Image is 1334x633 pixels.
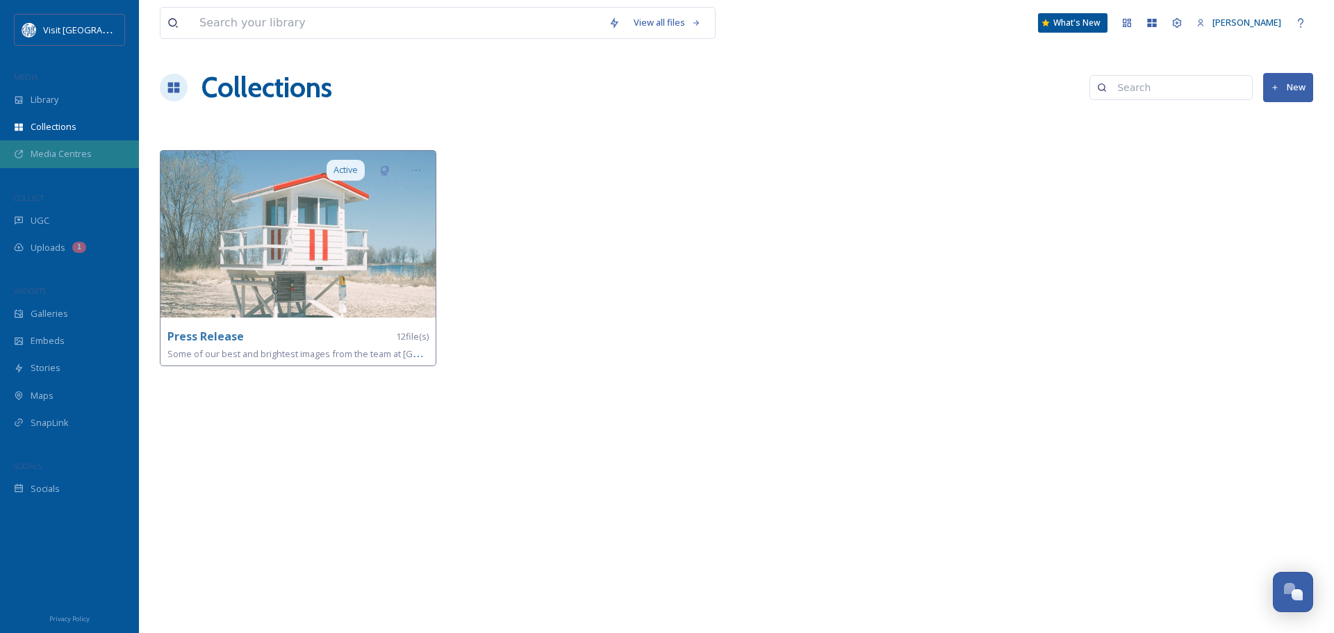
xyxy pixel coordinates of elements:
[31,147,92,161] span: Media Centres
[1212,16,1281,28] span: [PERSON_NAME]
[160,151,436,318] img: b4b80161-e76c-4037-8b11-402b88c9e70d.jpg
[1189,9,1288,36] a: [PERSON_NAME]
[31,334,65,347] span: Embeds
[14,461,42,471] span: SOCIALS
[14,192,44,203] span: COLLECT
[1038,13,1107,33] a: What's New
[1273,572,1313,612] button: Open Chat
[1110,74,1245,101] input: Search
[49,614,90,623] span: Privacy Policy
[72,242,86,253] div: 1
[333,163,358,176] span: Active
[49,609,90,626] a: Privacy Policy
[31,307,68,320] span: Galleries
[14,286,46,296] span: WIDGETS
[22,23,36,37] img: download%20%281%29.png
[396,330,429,343] span: 12 file(s)
[31,241,65,254] span: Uploads
[31,93,58,106] span: Library
[201,67,332,108] a: Collections
[1263,73,1313,101] button: New
[167,347,491,360] span: Some of our best and brightest images from the team at [GEOGRAPHIC_DATA]
[31,389,53,402] span: Maps
[14,72,38,82] span: MEDIA
[43,23,151,36] span: Visit [GEOGRAPHIC_DATA]
[31,482,60,495] span: Socials
[627,9,708,36] a: View all files
[31,214,49,227] span: UGC
[31,120,76,133] span: Collections
[31,416,69,429] span: SnapLink
[31,361,60,375] span: Stories
[192,8,602,38] input: Search your library
[167,329,244,344] strong: Press Release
